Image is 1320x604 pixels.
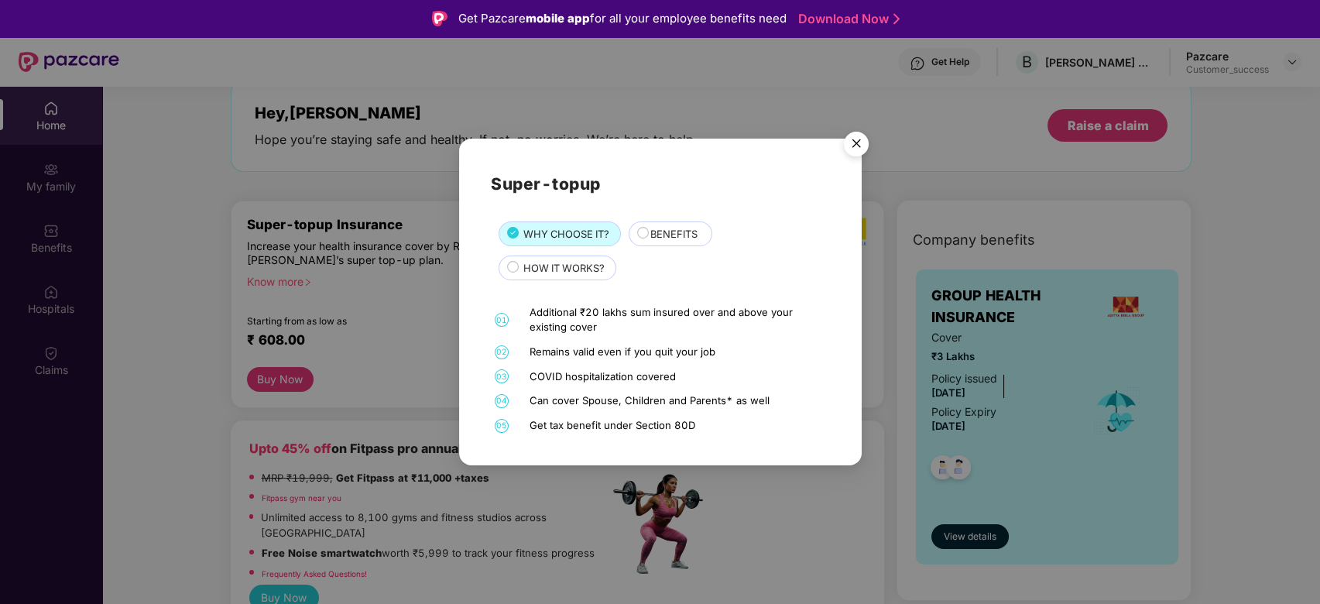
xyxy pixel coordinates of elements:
img: Stroke [893,11,900,27]
button: Close [835,124,876,166]
span: 04 [495,394,509,408]
div: Get Pazcare for all your employee benefits need [458,9,787,28]
img: Logo [432,11,447,26]
span: WHY CHOOSE IT? [523,226,609,242]
strong: mobile app [526,11,590,26]
span: BENEFITS [650,226,698,242]
span: 02 [495,345,509,359]
h2: Super-topup [491,171,829,197]
div: Get tax benefit under Section 80D [530,418,825,434]
div: Remains valid even if you quit your job [530,345,825,360]
span: 01 [495,313,509,327]
span: HOW IT WORKS? [523,260,605,276]
a: Download Now [798,11,895,27]
span: 05 [495,419,509,433]
div: Can cover Spouse, Children and Parents* as well [530,393,825,409]
div: COVID hospitalization covered [530,369,825,385]
div: Additional ₹20 lakhs sum insured over and above your existing cover [530,305,825,335]
span: 03 [495,369,509,383]
img: svg+xml;base64,PHN2ZyB4bWxucz0iaHR0cDovL3d3dy53My5vcmcvMjAwMC9zdmciIHdpZHRoPSI1NiIgaGVpZ2h0PSI1Ni... [835,125,878,168]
